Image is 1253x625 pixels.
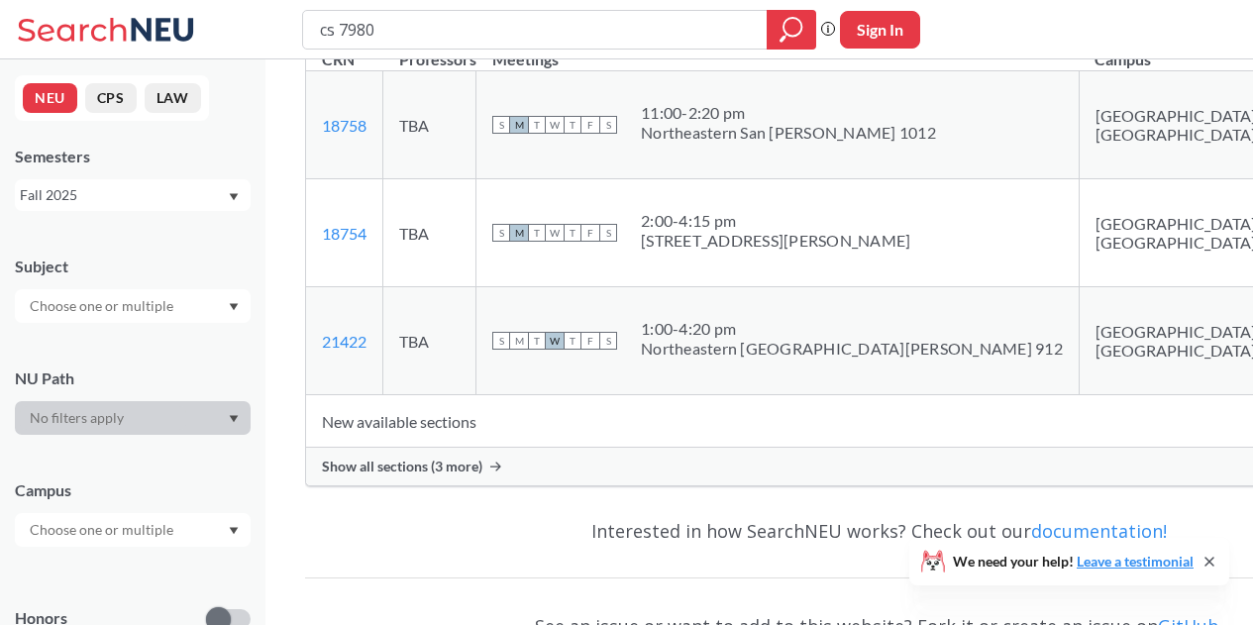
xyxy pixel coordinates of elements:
div: Fall 2025Dropdown arrow [15,179,251,211]
div: 1:00 - 4:20 pm [641,319,1063,339]
input: Choose one or multiple [20,518,186,542]
span: W [546,332,564,350]
span: M [510,332,528,350]
span: F [581,332,599,350]
div: Campus [15,479,251,501]
input: Choose one or multiple [20,294,186,318]
div: Northeastern San [PERSON_NAME] 1012 [641,123,936,143]
span: Show all sections (3 more) [322,458,482,475]
a: Leave a testimonial [1077,553,1194,570]
span: S [492,116,510,134]
div: 2:00 - 4:15 pm [641,211,910,231]
button: CPS [85,83,137,113]
svg: Dropdown arrow [229,303,239,311]
span: S [492,224,510,242]
span: S [599,116,617,134]
span: W [546,224,564,242]
div: 11:00 - 2:20 pm [641,103,936,123]
td: TBA [383,287,476,395]
a: 18754 [322,224,366,243]
a: 18758 [322,116,366,135]
div: Dropdown arrow [15,289,251,323]
span: W [546,116,564,134]
td: TBA [383,71,476,179]
svg: Dropdown arrow [229,527,239,535]
span: S [599,224,617,242]
span: M [510,224,528,242]
a: documentation! [1031,519,1167,543]
span: We need your help! [953,555,1194,569]
span: T [564,116,581,134]
span: T [528,332,546,350]
button: Sign In [840,11,920,49]
span: F [581,116,599,134]
span: S [599,332,617,350]
span: S [492,332,510,350]
td: TBA [383,179,476,287]
div: Semesters [15,146,251,167]
div: [STREET_ADDRESS][PERSON_NAME] [641,231,910,251]
span: T [528,116,546,134]
input: Class, professor, course number, "phrase" [318,13,753,47]
div: Northeastern [GEOGRAPHIC_DATA][PERSON_NAME] 912 [641,339,1063,359]
div: magnifying glass [767,10,816,50]
button: LAW [145,83,201,113]
span: T [564,332,581,350]
div: CRN [322,49,355,70]
a: 21422 [322,332,366,351]
svg: magnifying glass [780,16,803,44]
div: Dropdown arrow [15,401,251,435]
svg: Dropdown arrow [229,415,239,423]
span: T [528,224,546,242]
div: Dropdown arrow [15,513,251,547]
button: NEU [23,83,77,113]
span: T [564,224,581,242]
div: Subject [15,256,251,277]
span: M [510,116,528,134]
svg: Dropdown arrow [229,193,239,201]
div: Fall 2025 [20,184,227,206]
span: F [581,224,599,242]
div: NU Path [15,367,251,389]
